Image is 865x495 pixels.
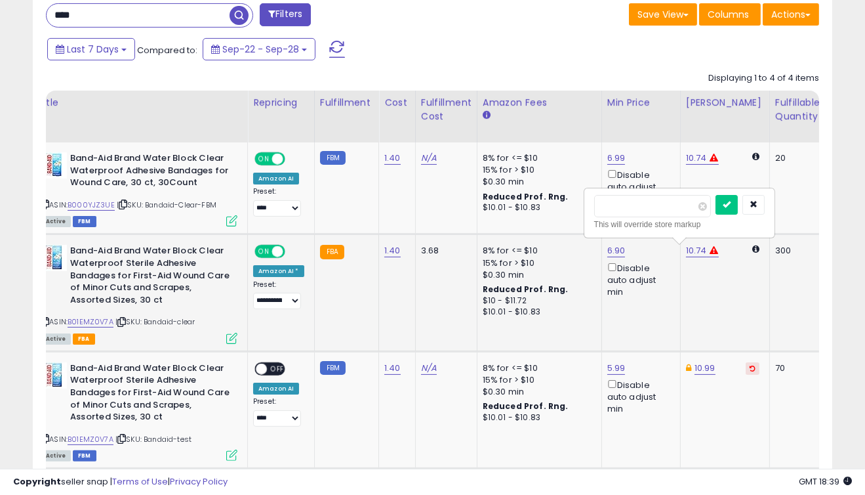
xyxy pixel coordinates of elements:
[115,316,195,327] span: | SKU: Bandaid-clear
[421,245,467,257] div: 3.68
[775,152,816,164] div: 20
[320,361,346,375] small: FBM
[253,397,304,427] div: Preset:
[483,110,491,121] small: Amazon Fees.
[483,362,592,374] div: 8% for <= $10
[73,216,96,227] span: FBM
[483,386,592,398] div: $0.30 min
[70,152,230,192] b: Band-Aid Brand Water Block Clear Waterproof Adhesive Bandages for Wound Care, 30 ct, 30Count
[686,244,707,257] a: 10.74
[483,412,592,423] div: $10.01 - $10.83
[483,245,592,257] div: 8% for <= $10
[421,152,437,165] a: N/A
[607,377,670,416] div: Disable auto adjust min
[421,96,472,123] div: Fulfillment Cost
[384,362,401,375] a: 1.40
[41,245,67,271] img: 518F32PKitL._SL40_.jpg
[13,476,228,488] div: seller snap | |
[752,245,759,253] i: Calculated using Dynamic Max Price.
[607,362,626,375] a: 5.99
[253,96,309,110] div: Repricing
[115,434,191,444] span: | SKU: Bandaid-test
[775,362,816,374] div: 70
[68,316,113,328] a: B01EMZ0V7A
[117,200,216,210] span: | SKU: Bandaid-Clear-FBM
[775,245,816,257] div: 300
[483,164,592,176] div: 15% for > $10
[68,200,115,211] a: B000YJZ3UE
[483,400,569,412] b: Reduced Prof. Rng.
[320,96,373,110] div: Fulfillment
[483,176,592,188] div: $0.30 min
[483,152,592,164] div: 8% for <= $10
[41,152,67,179] img: 51tE5jXaX-L._SL40_.jpg
[253,383,299,395] div: Amazon AI
[203,38,315,60] button: Sep-22 - Sep-28
[607,167,670,205] div: Disable auto adjust min
[253,173,299,184] div: Amazon AI
[384,244,401,257] a: 1.40
[73,334,95,345] span: FBA
[70,245,230,309] b: Band-Aid Brand Water Block Clear Waterproof Sterile Adhesive Bandages for First-Aid Wound Care of...
[775,96,820,123] div: Fulfillable Quantity
[708,8,749,21] span: Columns
[41,216,71,227] span: All listings currently available for purchase on Amazon
[384,96,410,110] div: Cost
[253,280,304,310] div: Preset:
[222,43,299,56] span: Sep-22 - Sep-28
[421,362,437,375] a: N/A
[483,307,592,318] div: $10.01 - $10.83
[763,3,819,26] button: Actions
[320,151,346,165] small: FBM
[694,362,715,375] a: 10.99
[47,38,135,60] button: Last 7 Days
[483,202,592,213] div: $10.01 - $10.83
[253,187,304,217] div: Preset:
[686,152,707,165] a: 10.74
[260,3,311,26] button: Filters
[483,374,592,386] div: 15% for > $10
[629,3,697,26] button: Save View
[483,269,592,281] div: $0.30 min
[607,261,670,299] div: Disable auto adjust min
[67,43,119,56] span: Last 7 Days
[699,3,761,26] button: Columns
[267,364,288,375] span: OFF
[710,246,719,255] i: Max price is in the reduced profit range.
[686,96,764,110] div: [PERSON_NAME]
[41,362,67,389] img: 518F32PKitL._SL40_.jpg
[320,245,344,259] small: FBA
[13,475,61,488] strong: Copyright
[253,265,304,277] div: Amazon AI *
[41,450,71,462] span: All listings currently available for purchase on Amazon
[607,152,626,165] a: 6.99
[73,450,96,462] span: FBM
[483,96,596,110] div: Amazon Fees
[37,96,242,110] div: Title
[283,154,304,165] span: OFF
[483,295,592,307] div: $10 - $11.72
[70,362,230,427] b: Band-Aid Brand Water Block Clear Waterproof Sterile Adhesive Bandages for First-Aid Wound Care of...
[137,44,197,56] span: Compared to:
[483,257,592,269] div: 15% for > $10
[483,284,569,295] b: Reduced Prof. Rng.
[607,96,675,110] div: Min Price
[256,154,272,165] span: ON
[256,246,272,257] span: ON
[384,152,401,165] a: 1.40
[112,475,168,488] a: Terms of Use
[68,434,113,445] a: B01EMZ0V7A
[708,72,819,85] div: Displaying 1 to 4 of 4 items
[41,334,71,345] span: All listings currently available for purchase on Amazon
[799,475,852,488] span: 2025-10-6 18:39 GMT
[483,191,569,202] b: Reduced Prof. Rng.
[170,475,228,488] a: Privacy Policy
[607,244,626,257] a: 6.90
[594,218,765,231] div: This will override store markup
[283,246,304,257] span: OFF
